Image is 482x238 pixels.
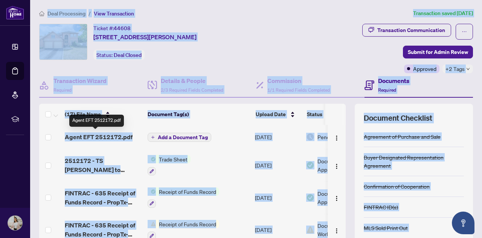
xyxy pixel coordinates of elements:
div: Confirmation of Cooperation [364,182,430,190]
article: Transaction saved [DATE] [413,9,473,18]
img: logo [6,6,24,20]
button: Open asap [452,212,474,234]
span: Agent EFT 2512172.pdf [65,132,133,141]
img: Document Status [306,226,314,234]
div: Agent EFT 2512172.pdf [69,115,124,127]
span: down [466,67,470,71]
span: 2/3 Required Fields Completed [161,87,223,93]
h4: Documents [378,76,409,85]
span: plus [151,135,155,139]
span: Receipt of Funds Record [156,187,219,196]
img: Logo [334,195,340,201]
button: Status IconTrade Sheet [148,155,191,175]
button: Add a Document Tag [148,132,211,142]
img: IMG-E12273862_1.jpg [40,24,87,60]
span: Required [53,87,72,93]
th: Upload Date [253,104,304,125]
th: (17) File Name [62,104,145,125]
button: Add a Document Tag [148,133,211,142]
button: Logo [331,192,343,204]
div: Buyer Designated Representation Agreement [364,153,464,170]
span: Add a Document Tag [158,135,208,140]
img: Logo [334,135,340,141]
h4: Transaction Wizard [53,76,107,85]
button: Logo [331,159,343,171]
span: Required [378,87,396,93]
h4: Commission [267,76,330,85]
span: FINTRAC - 635 Receipt of Funds Record - PropTx-OREA_[DATE] 14_21_50.pdf [65,189,142,207]
div: Agreement of Purchase and Sale [364,132,441,141]
button: Transaction Communication [362,24,451,37]
img: Document Status [306,161,314,169]
td: [DATE] [252,181,303,214]
span: 44608 [114,25,131,32]
img: Document Status [306,193,314,202]
span: home [39,11,44,16]
button: Logo [331,131,343,143]
div: Transaction Communication [377,24,445,36]
span: (17) File Name [65,110,101,118]
span: Status [307,110,322,118]
button: Submit for Admin Review [403,46,473,58]
span: Trade Sheet [156,155,191,163]
span: Document Approved [317,189,364,206]
td: [DATE] [252,149,303,181]
span: Submit for Admin Review [408,46,468,58]
h4: Details & People [161,76,223,85]
img: Status Icon [148,155,156,163]
span: ellipsis [462,29,467,34]
img: Document Status [306,133,314,141]
img: Status Icon [148,187,156,196]
div: Ticket #: [93,24,131,32]
span: [STREET_ADDRESS][PERSON_NAME] [93,32,197,41]
span: Approved [413,64,436,73]
span: +2 Tags [445,64,465,73]
span: 2512172 - TS [PERSON_NAME] to review.pdf [65,156,142,174]
div: FINTRAC ID(s) [364,203,398,211]
span: Deal Processing [47,10,85,17]
button: Logo [331,224,343,236]
li: / [88,9,91,18]
th: Document Tag(s) [145,104,253,125]
img: Profile Icon [8,216,22,230]
span: Deal Closed [114,52,142,58]
span: Document Needs Work [317,221,364,238]
th: Status [304,104,368,125]
span: Receipt of Funds Record [156,220,219,228]
span: Document Approved [317,157,364,174]
img: Status Icon [148,220,156,228]
td: [DATE] [252,125,303,149]
div: Status: [93,50,145,60]
span: 1/1 Required Fields Completed [267,87,330,93]
button: Status IconReceipt of Funds Record [148,187,219,208]
span: Pending Review [317,133,355,141]
span: Upload Date [256,110,286,118]
span: Document Checklist [364,113,432,123]
span: View Transaction [94,10,134,17]
div: MLS Sold Print Out [364,224,408,232]
img: Logo [334,228,340,234]
img: Logo [334,163,340,169]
